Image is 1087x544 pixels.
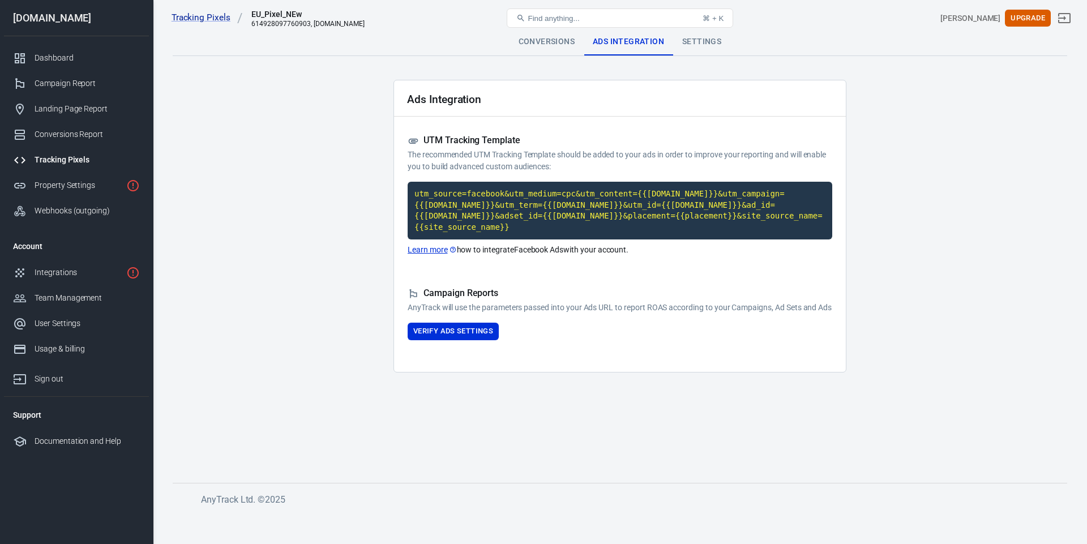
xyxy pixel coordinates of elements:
[408,244,457,256] a: Learn more
[4,336,149,362] a: Usage & billing
[35,205,140,217] div: Webhooks (outgoing)
[1051,5,1078,32] a: Sign out
[4,285,149,311] a: Team Management
[408,302,832,314] p: AnyTrack will use the parameters passed into your Ads URL to report ROAS according to your Campai...
[251,8,365,20] div: EU_Pixel_NEw
[703,14,724,23] div: ⌘ + K
[35,103,140,115] div: Landing Page Report
[673,28,730,55] div: Settings
[251,20,365,28] div: 614928097760903, matsato.com
[126,179,140,192] svg: Property is not installed yet
[584,28,673,55] div: Ads Integration
[35,435,140,447] div: Documentation and Help
[201,492,1050,507] h6: AnyTrack Ltd. © 2025
[408,135,832,147] h5: UTM Tracking Template
[408,288,832,299] h5: Campaign Reports
[528,14,579,23] span: Find anything...
[1049,489,1076,516] iframe: Intercom live chat
[4,401,149,429] li: Support
[4,147,149,173] a: Tracking Pixels
[35,179,122,191] div: Property Settings
[4,45,149,71] a: Dashboard
[408,182,832,239] code: Click to copy
[172,12,243,24] a: Tracking Pixels
[35,343,140,355] div: Usage & billing
[35,373,140,385] div: Sign out
[4,13,149,23] div: [DOMAIN_NAME]
[4,173,149,198] a: Property Settings
[35,292,140,304] div: Team Management
[4,198,149,224] a: Webhooks (outgoing)
[4,362,149,392] a: Sign out
[35,267,122,279] div: Integrations
[408,244,832,256] p: how to integrate Facebook Ads with your account.
[4,96,149,122] a: Landing Page Report
[510,28,584,55] div: Conversions
[408,323,499,340] button: Verify Ads Settings
[940,12,1000,24] div: Account id: OR5Lf7fd
[4,260,149,285] a: Integrations
[507,8,733,28] button: Find anything...⌘ + K
[407,93,481,105] h2: Ads Integration
[35,154,140,166] div: Tracking Pixels
[35,318,140,329] div: User Settings
[4,122,149,147] a: Conversions Report
[408,149,832,173] p: The recommended UTM Tracking Template should be added to your ads in order to improve your report...
[126,266,140,280] svg: 1 networks not verified yet
[35,128,140,140] div: Conversions Report
[35,52,140,64] div: Dashboard
[1005,10,1051,27] button: Upgrade
[4,311,149,336] a: User Settings
[4,233,149,260] li: Account
[4,71,149,96] a: Campaign Report
[35,78,140,89] div: Campaign Report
